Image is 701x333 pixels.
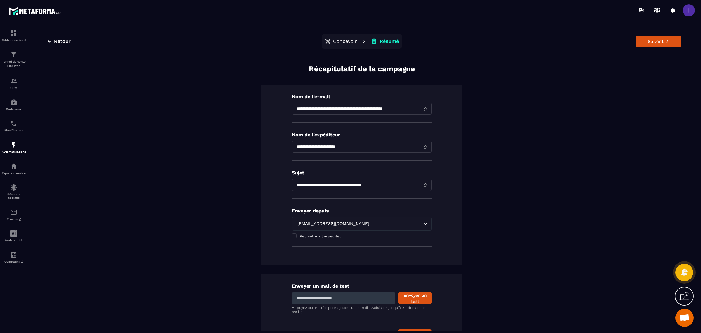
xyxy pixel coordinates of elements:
[2,158,26,179] a: automationsautomationsEspace membre
[2,137,26,158] a: automationsautomationsAutomatisations
[292,132,432,138] p: Nom de l'expéditeur
[10,163,17,170] img: automations
[10,251,17,258] img: accountant
[292,306,432,314] p: Appuyez sur Entrée pour ajouter un e-mail ! Saisissez jusqu'à 5 adresses e-mail !
[371,220,422,227] input: Search for option
[296,220,371,227] span: [EMAIL_ADDRESS][DOMAIN_NAME]
[2,204,26,225] a: emailemailE-mailing
[2,150,26,153] p: Automatisations
[54,38,71,44] span: Retour
[675,309,694,327] div: Ouvrir le chat
[292,170,432,176] p: Sujet
[323,35,359,47] button: Concevoir
[2,38,26,42] p: Tableau de bord
[369,35,401,47] button: Résumé
[292,208,432,214] p: Envoyer depuis
[9,5,63,17] img: logo
[2,25,26,46] a: formationformationTableau de bord
[636,36,681,47] button: Suivant
[2,260,26,263] p: Comptabilité
[292,94,432,100] p: Nom de l'e-mail
[398,292,432,304] button: Envoyer un test
[2,86,26,89] p: CRM
[10,30,17,37] img: formation
[2,60,26,68] p: Tunnel de vente Site web
[10,209,17,216] img: email
[2,239,26,242] p: Assistant IA
[2,115,26,137] a: schedulerschedulerPlanificateur
[309,64,415,74] p: Récapitulatif de la campagne
[2,107,26,111] p: Webinaire
[300,234,343,238] span: Répondre à l'expéditeur
[292,217,432,231] div: Search for option
[2,94,26,115] a: automationsautomationsWebinaire
[2,247,26,268] a: accountantaccountantComptabilité
[42,36,75,47] button: Retour
[10,141,17,149] img: automations
[10,184,17,191] img: social-network
[10,120,17,127] img: scheduler
[10,77,17,85] img: formation
[2,193,26,199] p: Réseaux Sociaux
[2,129,26,132] p: Planificateur
[333,38,357,44] p: Concevoir
[2,46,26,73] a: formationformationTunnel de vente Site web
[2,217,26,221] p: E-mailing
[2,73,26,94] a: formationformationCRM
[2,179,26,204] a: social-networksocial-networkRéseaux Sociaux
[2,225,26,247] a: Assistant IA
[10,51,17,58] img: formation
[292,283,432,289] p: Envoyer un mail de test
[10,99,17,106] img: automations
[380,38,399,44] p: Résumé
[2,171,26,175] p: Espace membre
